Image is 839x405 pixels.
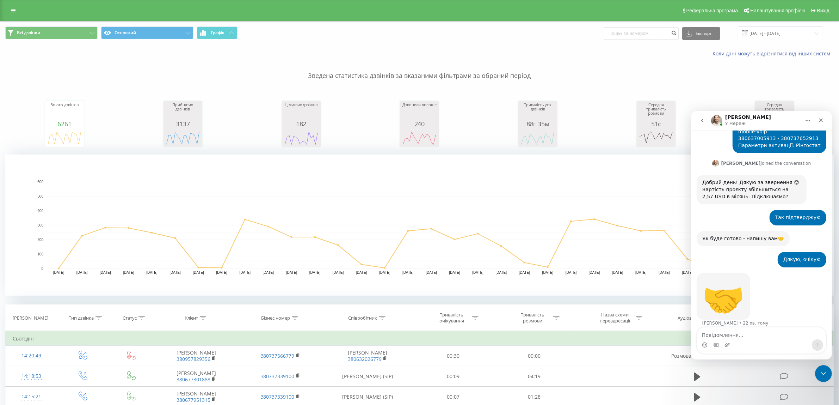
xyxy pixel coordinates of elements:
[426,271,437,275] text: [DATE]
[169,271,181,275] text: [DATE]
[17,30,40,36] span: Всі дзвінки
[333,271,344,275] text: [DATE]
[520,127,555,149] div: A chart.
[193,271,204,275] text: [DATE]
[817,8,829,13] span: Вихід
[519,271,530,275] text: [DATE]
[261,393,295,400] a: 380737339100
[686,8,738,13] span: Реферальна програма
[712,50,834,57] a: Коли дані можуть відрізнятися вiд інших систем
[750,8,805,13] span: Налаштування профілю
[100,271,111,275] text: [DATE]
[197,26,237,39] button: Графік
[413,366,494,387] td: 00:09
[165,127,201,149] svg: A chart.
[5,57,834,80] p: Зведена статистика дзвінків за вказаними фільтрами за обраний період
[37,194,43,198] text: 500
[13,315,48,321] div: [PERSON_NAME]
[37,252,43,256] text: 100
[53,271,64,275] text: [DATE]
[216,271,227,275] text: [DATE]
[13,390,50,404] div: 14:15:21
[604,27,679,40] input: Пошук за номером
[123,271,134,275] text: [DATE]
[612,271,623,275] text: [DATE]
[514,312,551,324] div: Тривалість розмови
[261,315,290,321] div: Бізнес номер
[496,271,507,275] text: [DATE]
[348,356,382,362] a: 380632026779
[47,120,82,127] div: 6261
[682,27,720,40] button: Експорт
[413,346,494,366] td: 00:30
[47,127,82,149] svg: A chart.
[177,376,210,383] a: 380677301888
[542,271,554,275] text: [DATE]
[322,366,413,387] td: [PERSON_NAME] (SIP)
[638,120,674,127] div: 51с
[154,346,239,366] td: [PERSON_NAME]
[356,271,367,275] text: [DATE]
[37,238,43,242] text: 200
[402,127,437,149] svg: A chart.
[69,315,94,321] div: Тип дзвінка
[284,120,319,127] div: 182
[520,103,555,120] div: Тривалість усіх дзвінків
[757,103,792,120] div: Середня тривалість очікування
[472,271,483,275] text: [DATE]
[101,26,193,39] button: Основний
[691,111,832,359] iframe: Intercom live chat
[284,103,319,120] div: Цільових дзвінків
[682,271,693,275] text: [DATE]
[123,315,137,321] div: Статус
[47,103,82,120] div: Всього дзвінків
[177,397,210,403] a: 380677951315
[815,365,832,382] iframe: Intercom live chat
[322,346,413,366] td: [PERSON_NAME]
[261,373,295,380] a: 380737339100
[165,120,201,127] div: 3137
[494,346,574,366] td: 00:00
[286,271,297,275] text: [DATE]
[37,223,43,227] text: 300
[596,312,634,324] div: Назва схеми переадресації
[671,352,723,359] span: Розмова не відбулась
[76,271,88,275] text: [DATE]
[678,315,722,321] div: Аудіозапис розмови
[5,26,98,39] button: Всі дзвінки
[185,315,198,321] div: Клієнт
[638,103,674,120] div: Середня тривалість розмови
[261,352,295,359] a: 380737566779
[589,271,600,275] text: [DATE]
[284,127,319,149] svg: A chart.
[263,271,274,275] text: [DATE]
